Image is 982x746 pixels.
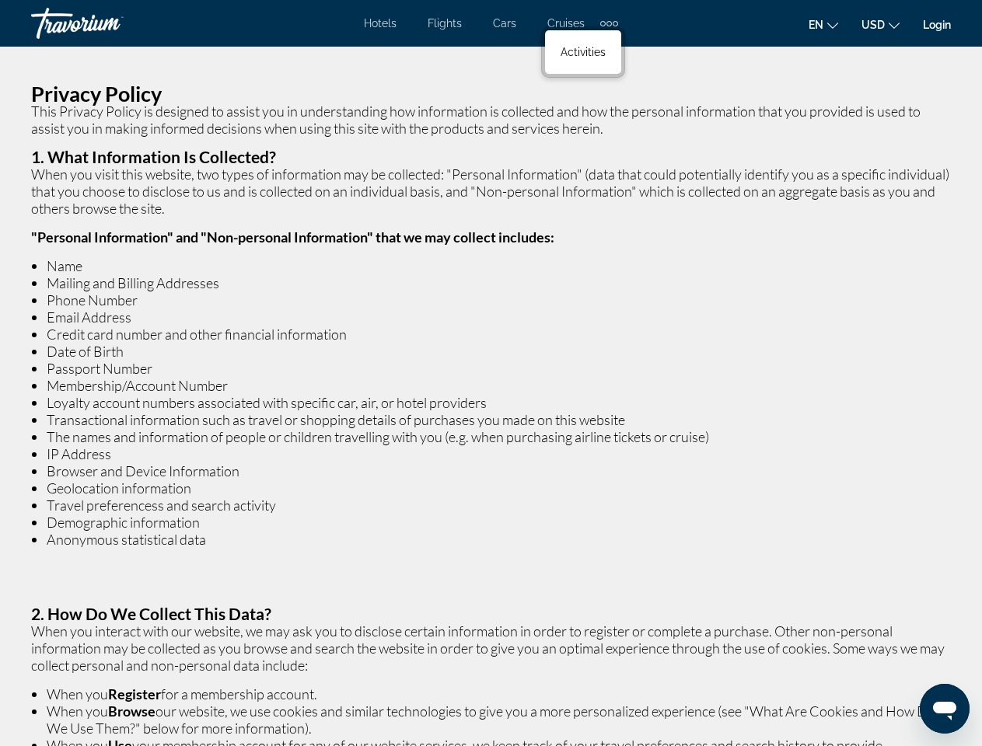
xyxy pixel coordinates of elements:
li: Membership/Account Number [47,377,951,394]
li: Date of Birth [47,343,951,360]
iframe: Button to launch messaging window [920,684,970,734]
span: Activities [561,46,606,58]
li: Transactional information such as travel or shopping details of purchases you made on this website [47,411,951,428]
button: Change currency [861,13,900,36]
a: Activities [553,38,613,66]
a: Hotels [364,17,397,30]
li: The names and information of people or children travelling with you (e.g. when purchasing airline... [47,428,951,445]
li: Anonymous statistical data [47,531,951,548]
li: Passport Number [47,360,951,377]
li: Credit card number and other financial information [47,326,951,343]
li: Phone Number [47,291,951,309]
li: Name [47,257,951,274]
a: Cars [493,17,516,30]
li: Mailing and Billing Addresses [47,274,951,291]
li: Demographic information [47,514,951,531]
p: When you interact with our website, we may ask you to disclose certain information in order to re... [31,622,951,674]
button: Extra navigation items [600,11,618,36]
strong: Browse [108,702,156,720]
p: This Privacy Policy is designed to assist you in understanding how information is collected and h... [31,103,951,137]
a: Cruises [547,17,585,30]
li: When you our website, we use cookies and similar technologies to give you a more personalized exp... [47,702,951,737]
strong: 1. What Information Is Collected? [31,147,276,166]
li: Travel preferencess and search activity [47,497,951,514]
li: Loyalty account numbers associated with specific car, air, or hotel providers [47,394,951,411]
li: Email Address [47,309,951,326]
li: Browser and Device Information [47,462,951,479]
a: Flights [428,17,462,30]
strong: 2. How Do We Collect This Data? [31,604,271,623]
li: Geolocation information [47,479,951,497]
li: IP Address [47,445,951,462]
span: USD [861,19,885,31]
span: en [809,19,823,31]
li: When you for a membership account. [47,685,951,702]
strong: Register [108,685,161,702]
strong: "Personal Information" and "Non-personal Information" that we may collect includes: [31,228,554,246]
a: Travorium [31,3,187,44]
button: Change language [809,13,838,36]
p: When you visit this website, two types of information may be collected: "Personal Information" (d... [31,166,951,217]
a: Login [923,19,951,31]
strong: Privacy Policy [31,81,162,106]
